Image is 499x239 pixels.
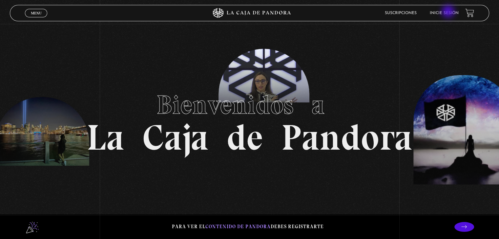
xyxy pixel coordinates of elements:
a: Inicie sesión [430,11,459,15]
span: Bienvenidos a [156,89,343,120]
h1: La Caja de Pandora [87,83,412,156]
p: Para ver el debes registrarte [172,222,324,231]
span: contenido de Pandora [205,224,271,230]
span: Menu [31,11,42,15]
a: Suscripciones [385,11,417,15]
a: View your shopping cart [465,9,474,17]
span: Cerrar [29,16,44,21]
